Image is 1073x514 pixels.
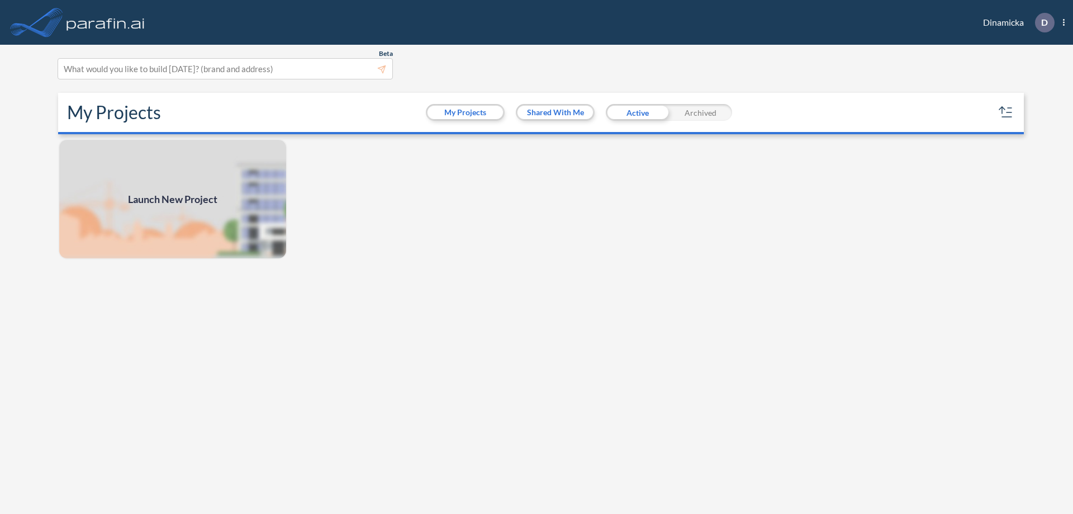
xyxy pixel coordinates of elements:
[379,49,393,58] span: Beta
[997,103,1015,121] button: sort
[67,102,161,123] h2: My Projects
[64,11,147,34] img: logo
[517,106,593,119] button: Shared With Me
[58,139,287,260] img: add
[606,104,669,121] div: Active
[1041,17,1048,27] p: D
[58,139,287,260] a: Launch New Project
[428,106,503,119] button: My Projects
[966,13,1065,32] div: Dinamicka
[128,192,217,207] span: Launch New Project
[669,104,732,121] div: Archived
